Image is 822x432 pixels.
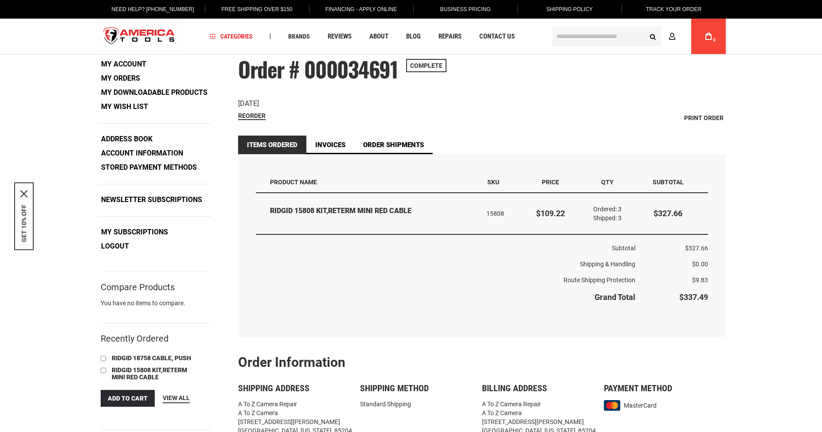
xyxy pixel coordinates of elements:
[98,72,143,85] a: My Orders
[256,234,635,256] th: Subtotal
[98,147,186,160] a: Account Information
[238,354,345,370] strong: Order Information
[98,58,149,71] a: My Account
[238,112,266,120] a: Reorder
[402,31,425,43] a: Blog
[110,366,198,382] a: RIDGID 15808 KIT,RETERM MINI RED CABLE
[110,354,194,363] a: RIDGID 18758 CABLE, PUSH
[618,206,622,213] span: 3
[256,272,635,288] th: Route Shipping Protection
[238,99,259,108] span: [DATE]
[163,394,190,401] span: View All
[101,333,168,344] strong: Recently Ordered
[96,20,182,53] img: America Tools
[98,86,211,99] a: My Downloadable Products
[360,383,429,393] span: Shipping Method
[406,33,421,40] span: Blog
[480,193,522,234] td: 15808
[324,31,356,43] a: Reviews
[112,354,191,362] span: RIDGID 18758 CABLE, PUSH
[238,53,398,85] span: Order # 000034691
[210,33,253,39] span: Categories
[20,204,27,242] button: GET 10% OFF
[593,214,618,222] span: Shipped
[328,33,352,40] span: Reviews
[306,136,354,154] a: Invoices
[406,59,446,72] span: Complete
[256,256,635,272] th: Shipping & Handling
[360,400,482,409] div: Standard Shipping
[684,114,724,121] span: Print Order
[270,206,474,216] strong: RIDGID 15808 KIT,RETERM MINI RED CABLE
[238,112,266,119] span: Reorder
[288,33,310,39] span: Brands
[20,190,27,197] svg: close icon
[365,31,392,43] a: About
[536,209,565,218] span: $109.22
[206,31,257,43] a: Categories
[96,20,182,53] a: store logo
[98,193,205,206] a: Newsletter Subscriptions
[108,395,148,402] span: Add to Cart
[648,116,822,432] iframe: LiveChat chat widget
[644,28,661,45] button: Search
[593,206,618,213] span: Ordered
[624,397,657,414] span: MasterCard
[101,74,140,82] strong: My Orders
[98,100,151,113] a: My Wish List
[522,172,579,193] th: Price
[112,366,187,380] span: RIDGID 15808 KIT,RETERM MINI RED CABLE
[238,383,309,393] span: Shipping Address
[635,172,708,193] th: Subtotal
[713,38,716,43] span: 0
[604,400,620,411] img: mastercard.png
[238,136,306,154] strong: Items Ordered
[101,390,155,407] button: Add to Cart
[434,31,466,43] a: Repairs
[101,283,175,291] strong: Compare Products
[700,19,717,54] a: 0
[98,226,171,239] a: My Subscriptions
[479,33,515,40] span: Contact Us
[595,292,635,302] strong: Grand Total
[438,33,462,40] span: Repairs
[256,172,480,193] th: Product Name
[480,172,522,193] th: SKU
[101,299,211,316] div: You have no items to compare.
[546,6,593,12] span: Shipping Policy
[98,240,132,253] a: Logout
[369,33,388,40] span: About
[618,214,622,222] span: 3
[482,383,547,393] span: Billing Address
[475,31,519,43] a: Contact Us
[284,31,314,43] a: Brands
[579,172,636,193] th: Qty
[604,383,672,393] span: Payment Method
[20,190,27,197] button: Close
[354,136,433,154] a: Order Shipments
[98,132,156,146] a: Address Book
[163,393,190,403] a: View All
[98,161,200,174] a: Stored Payment Methods
[682,111,726,125] a: Print Order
